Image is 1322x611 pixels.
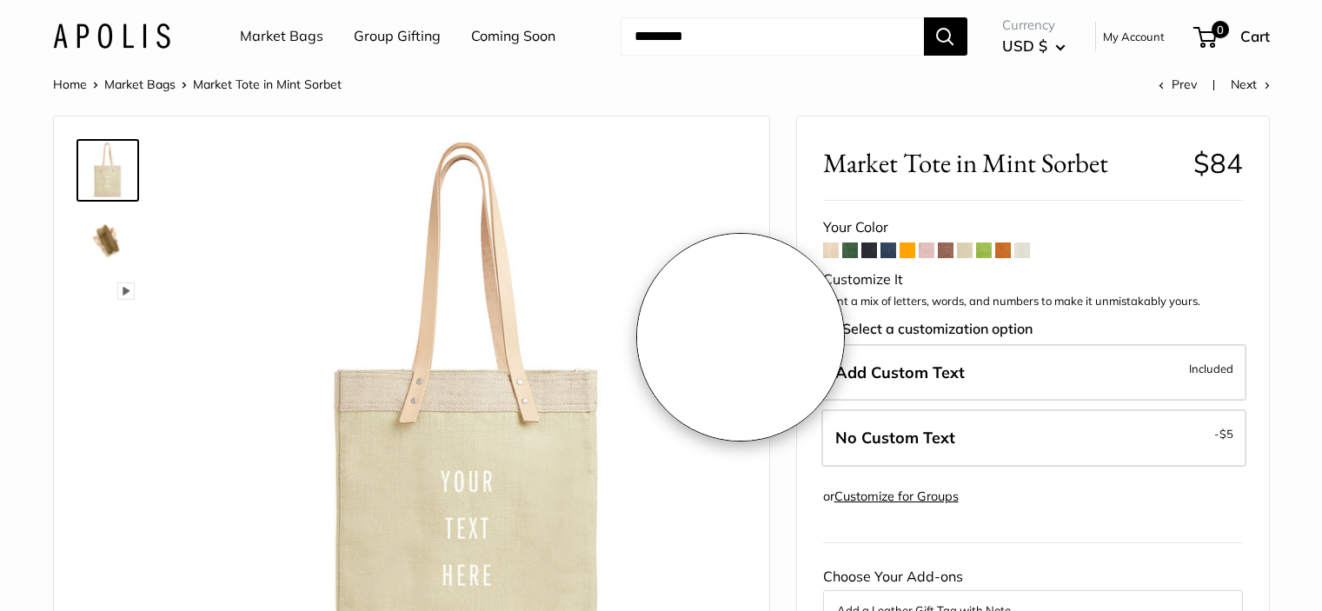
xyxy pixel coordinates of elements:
[823,147,1180,179] span: Market Tote in Mint Sorbet
[80,212,136,268] img: Market Tote in Mint Sorbet
[1159,76,1197,92] a: Prev
[76,278,139,341] a: Market Tote in Mint Sorbet
[1189,358,1233,379] span: Included
[53,76,87,92] a: Home
[193,76,342,92] span: Market Tote in Mint Sorbet
[823,485,959,508] div: or
[1219,427,1233,441] span: $5
[621,17,924,56] input: Search...
[823,321,1033,337] span: Select a customization option
[1103,26,1165,47] a: My Account
[1231,76,1270,92] a: Next
[76,209,139,271] a: Market Tote in Mint Sorbet
[1195,23,1270,50] a: 0 Cart
[823,215,1243,241] div: Your Color
[821,409,1246,467] label: Leave Blank
[76,417,139,480] a: Market Tote in Mint Sorbet
[471,23,555,50] a: Coming Soon
[354,23,441,50] a: Group Gifting
[1002,13,1066,37] span: Currency
[1240,27,1270,45] span: Cart
[80,143,136,198] img: Market Tote in Mint Sorbet
[823,293,1243,310] p: Print a mix of letters, words, and numbers to make it unmistakably yours.
[924,17,967,56] button: Search
[835,428,955,448] span: No Custom Text
[76,139,139,202] a: Market Tote in Mint Sorbet
[821,344,1246,402] label: Add Custom Text
[104,76,176,92] a: Market Bags
[823,267,1243,293] div: Customize It
[1002,37,1047,55] span: USD $
[53,23,170,49] img: Apolis
[1193,146,1243,180] span: $84
[76,348,139,410] a: Market Tote in Mint Sorbet
[240,23,323,50] a: Market Bags
[1002,32,1066,60] button: USD $
[1211,21,1228,38] span: 0
[76,487,139,549] a: Market Tote in Mint Sorbet
[53,73,342,96] nav: Breadcrumb
[1214,423,1233,444] span: -
[834,488,959,504] a: Customize for Groups
[835,362,965,382] span: Add Custom Text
